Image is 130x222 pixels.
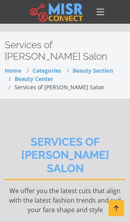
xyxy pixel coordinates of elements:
li: Services of [PERSON_NAME] Salon [5,83,104,91]
a: Categories [33,67,61,74]
a: Beauty Section [73,67,113,74]
img: main.misr_connect [30,2,82,22]
a: Beauty Center [15,75,53,83]
h2: Services of [PERSON_NAME] Salon [5,40,125,62]
h2: Services of [PERSON_NAME] Salon [5,135,125,181]
p: We offer you the latest cuts that align with the latest fashion trends and suit your face shape a... [5,186,125,214]
a: Home [5,67,21,74]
